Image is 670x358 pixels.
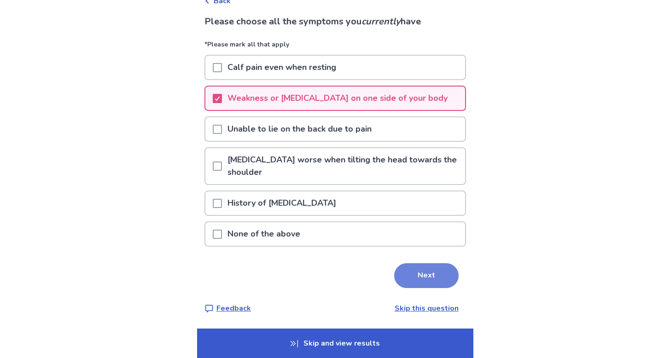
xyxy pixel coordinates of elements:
[395,303,459,313] a: Skip this question
[222,222,306,246] p: None of the above
[222,148,465,184] p: [MEDICAL_DATA] worse when tilting the head towards the shoulder
[204,15,466,29] p: Please choose all the symptoms you have
[222,117,377,141] p: Unable to lie on the back due to pain
[197,329,473,358] p: Skip and view results
[222,191,342,215] p: History of [MEDICAL_DATA]
[394,263,459,288] button: Next
[361,15,401,28] i: currently
[222,87,453,110] p: Weakness or [MEDICAL_DATA] on one side of your body
[216,303,251,314] p: Feedback
[222,56,342,79] p: Calf pain even when resting
[204,40,466,55] p: *Please mark all that apply
[204,303,251,314] a: Feedback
